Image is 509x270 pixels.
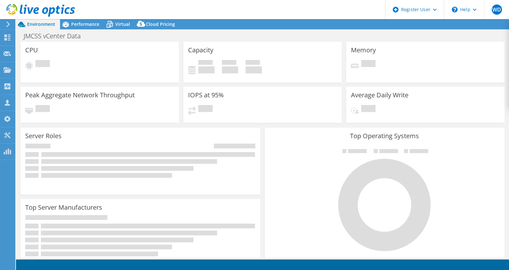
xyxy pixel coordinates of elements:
[361,60,376,69] span: Pending
[25,132,62,139] h3: Server Roles
[25,92,135,99] h3: Peak Aggregate Network Throughput
[246,60,260,66] span: Total
[361,105,376,114] span: Pending
[146,21,175,27] span: Cloud Pricing
[198,105,213,114] span: Pending
[188,92,224,99] h3: IOPS at 95%
[246,66,262,73] h4: 0 GiB
[351,47,376,54] h3: Memory
[492,4,502,15] span: WD
[35,60,50,69] span: Pending
[188,47,213,54] h3: Capacity
[27,21,55,27] span: Environment
[222,66,238,73] h4: 0 GiB
[71,21,99,27] span: Performance
[222,60,236,66] span: Free
[270,132,500,139] h3: Top Operating Systems
[198,60,213,66] span: Used
[452,7,458,12] svg: \n
[21,33,91,40] h1: JMCSS vCenter Data
[25,204,102,211] h3: Top Server Manufacturers
[115,21,130,27] span: Virtual
[35,105,50,114] span: Pending
[351,92,408,99] h3: Average Daily Write
[25,47,38,54] h3: CPU
[198,66,215,73] h4: 0 GiB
